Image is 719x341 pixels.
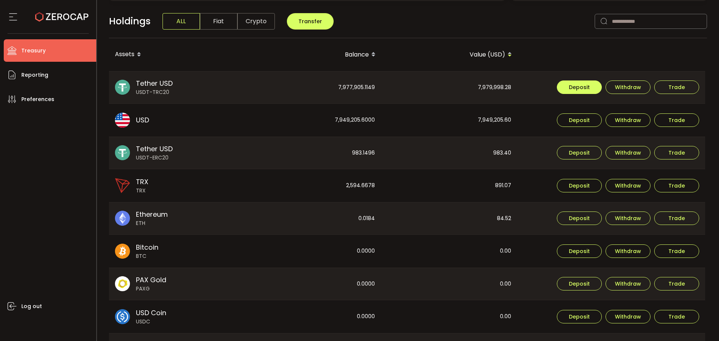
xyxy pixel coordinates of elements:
[668,314,685,319] span: Trade
[382,300,517,333] div: 0.00
[382,104,517,137] div: 7,949,205.60
[606,244,650,258] button: Withdraw
[109,48,245,61] div: Assets
[115,276,130,291] img: paxg_portfolio.svg
[606,80,650,94] button: Withdraw
[606,277,650,290] button: Withdraw
[382,137,517,169] div: 983.40
[654,146,699,159] button: Trade
[654,277,699,290] button: Trade
[21,70,48,80] span: Reporting
[136,242,158,252] span: Bitcoin
[136,252,158,260] span: BTC
[245,169,381,202] div: 2,594.6678
[136,308,166,318] span: USD Coin
[615,150,641,155] span: Withdraw
[615,85,641,90] span: Withdraw
[298,18,322,25] span: Transfer
[245,71,381,104] div: 7,977,905.1149
[606,211,650,225] button: Withdraw
[245,104,381,137] div: 7,949,205.6000
[615,314,641,319] span: Withdraw
[200,13,237,30] span: Fiat
[136,177,148,187] span: TRX
[668,183,685,188] span: Trade
[668,249,685,254] span: Trade
[668,216,685,221] span: Trade
[136,144,173,154] span: Tether USD
[115,145,130,160] img: usdt_portfolio.svg
[136,187,148,195] span: TRX
[557,146,602,159] button: Deposit
[557,179,602,192] button: Deposit
[557,277,602,290] button: Deposit
[569,314,590,319] span: Deposit
[136,115,149,125] span: USD
[136,318,166,326] span: USDC
[654,179,699,192] button: Trade
[245,300,381,333] div: 0.0000
[136,219,168,227] span: ETH
[382,169,517,202] div: 891.07
[569,249,590,254] span: Deposit
[115,113,130,128] img: usd_portfolio.svg
[136,275,166,285] span: PAX Gold
[615,216,641,221] span: Withdraw
[382,268,517,300] div: 0.00
[21,45,46,56] span: Treasury
[136,209,168,219] span: Ethereum
[615,249,641,254] span: Withdraw
[382,203,517,235] div: 84.52
[287,13,334,30] button: Transfer
[163,13,200,30] span: ALL
[109,14,151,28] span: Holdings
[382,48,518,61] div: Value (USD)
[654,211,699,225] button: Trade
[654,80,699,94] button: Trade
[245,48,382,61] div: Balance
[569,85,590,90] span: Deposit
[615,183,641,188] span: Withdraw
[115,244,130,259] img: btc_portfolio.svg
[569,118,590,123] span: Deposit
[654,310,699,323] button: Trade
[557,244,602,258] button: Deposit
[654,113,699,127] button: Trade
[115,211,130,226] img: eth_portfolio.svg
[136,154,173,162] span: USDT-ERC20
[557,211,602,225] button: Deposit
[557,80,602,94] button: Deposit
[245,137,381,169] div: 983.1496
[569,216,590,221] span: Deposit
[615,118,641,123] span: Withdraw
[245,268,381,300] div: 0.0000
[668,85,685,90] span: Trade
[606,113,650,127] button: Withdraw
[382,71,517,104] div: 7,979,998.28
[654,244,699,258] button: Trade
[615,281,641,286] span: Withdraw
[245,235,381,268] div: 0.0000
[136,78,173,88] span: Tether USD
[557,113,602,127] button: Deposit
[569,183,590,188] span: Deposit
[237,13,275,30] span: Crypto
[21,94,54,105] span: Preferences
[606,146,650,159] button: Withdraw
[668,150,685,155] span: Trade
[115,178,130,193] img: trx_portfolio.png
[136,88,173,96] span: USDT-TRC20
[668,281,685,286] span: Trade
[569,281,590,286] span: Deposit
[382,235,517,268] div: 0.00
[115,80,130,95] img: usdt_portfolio.svg
[606,179,650,192] button: Withdraw
[682,305,719,341] iframe: Chat Widget
[668,118,685,123] span: Trade
[115,309,130,324] img: usdc_portfolio.svg
[136,285,166,293] span: PAXG
[245,203,381,235] div: 0.0184
[21,301,42,312] span: Log out
[606,310,650,323] button: Withdraw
